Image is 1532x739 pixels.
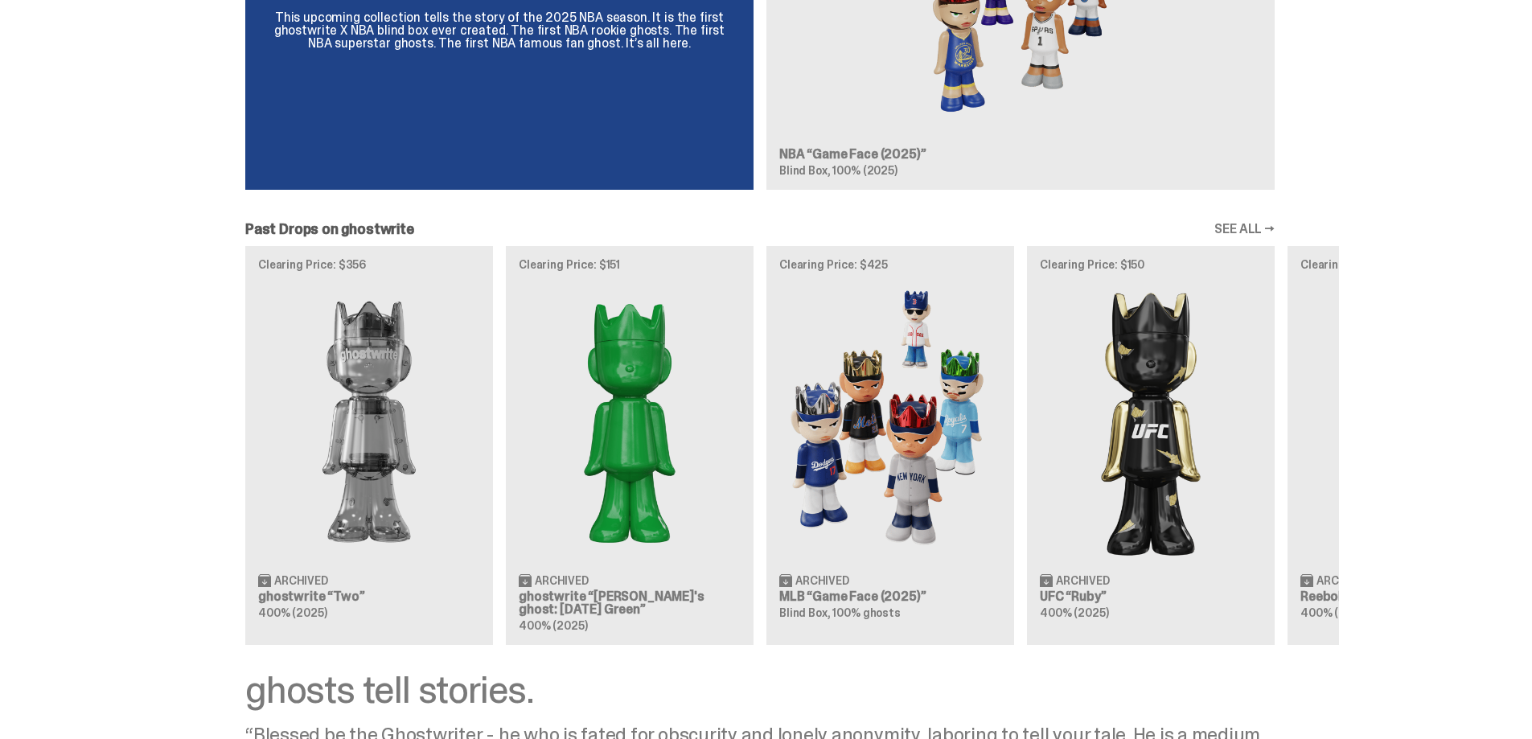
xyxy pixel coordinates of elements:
[1300,606,1369,620] span: 400% (2025)
[1040,606,1108,620] span: 400% (2025)
[779,148,1262,161] h3: NBA “Game Face (2025)”
[1300,590,1522,603] h3: Reebok “Court Victory”
[795,575,849,586] span: Archived
[1316,575,1370,586] span: Archived
[779,606,831,620] span: Blind Box,
[779,283,1001,560] img: Game Face (2025)
[245,222,414,236] h2: Past Drops on ghostwrite
[258,259,480,270] p: Clearing Price: $356
[1214,223,1275,236] a: SEE ALL →
[1040,590,1262,603] h3: UFC “Ruby”
[519,283,741,560] img: Schrödinger's ghost: Sunday Green
[506,246,754,645] a: Clearing Price: $151 Schrödinger's ghost: Sunday Green Archived
[519,259,741,270] p: Clearing Price: $151
[766,246,1014,645] a: Clearing Price: $425 Game Face (2025) Archived
[258,590,480,603] h3: ghostwrite “Two”
[274,575,328,586] span: Archived
[1300,283,1522,560] img: Court Victory
[1056,575,1110,586] span: Archived
[832,163,897,178] span: 100% (2025)
[258,606,327,620] span: 400% (2025)
[1027,246,1275,645] a: Clearing Price: $150 Ruby Archived
[245,246,493,645] a: Clearing Price: $356 Two Archived
[832,606,900,620] span: 100% ghosts
[258,283,480,560] img: Two
[779,259,1001,270] p: Clearing Price: $425
[535,575,589,586] span: Archived
[1040,259,1262,270] p: Clearing Price: $150
[519,618,587,633] span: 400% (2025)
[265,11,734,50] p: This upcoming collection tells the story of the 2025 NBA season. It is the first ghostwrite X NBA...
[1300,259,1522,270] p: Clearing Price: $100
[245,671,1275,709] div: ghosts tell stories.
[519,590,741,616] h3: ghostwrite “[PERSON_NAME]'s ghost: [DATE] Green”
[1040,283,1262,560] img: Ruby
[779,163,831,178] span: Blind Box,
[779,590,1001,603] h3: MLB “Game Face (2025)”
